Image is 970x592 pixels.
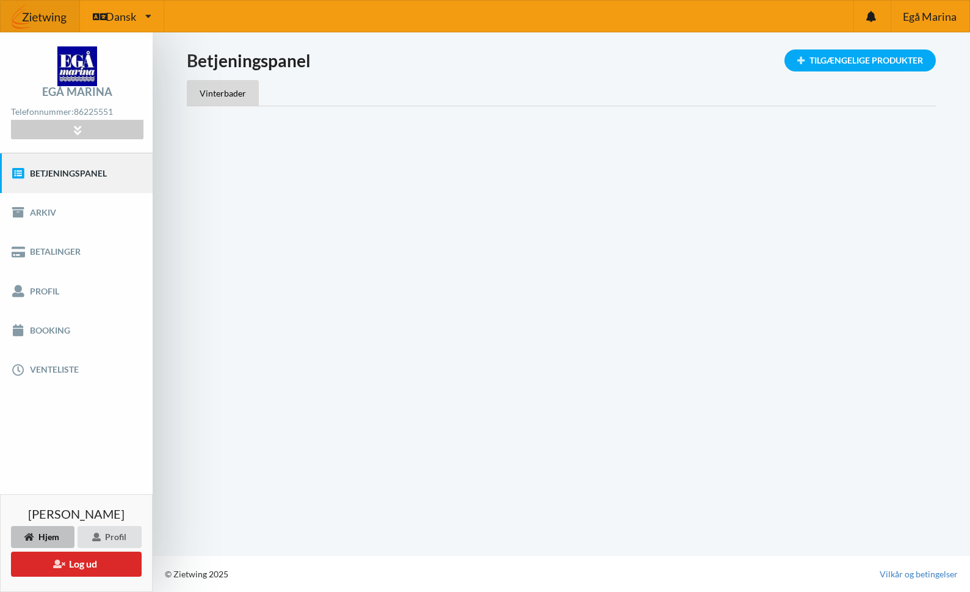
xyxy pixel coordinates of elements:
span: Dansk [106,11,136,22]
button: Log ud [11,552,142,577]
div: Tilgængelige Produkter [784,49,936,71]
div: Profil [78,526,142,548]
a: Vilkår og betingelser [880,568,958,580]
span: [PERSON_NAME] [28,508,125,520]
div: Egå Marina [42,86,112,97]
div: Hjem [11,526,74,548]
h1: Betjeningspanel [187,49,936,71]
strong: 86225551 [74,106,113,117]
span: Egå Marina [903,11,957,22]
div: Telefonnummer: [11,104,143,120]
img: logo [57,46,97,86]
div: Vinterbader [187,80,259,106]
